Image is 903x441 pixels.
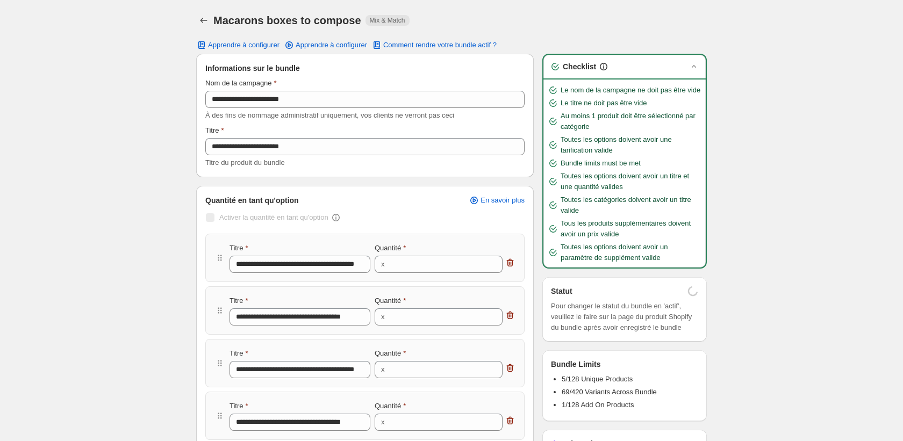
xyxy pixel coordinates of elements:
span: Tous les produits supplémentaires doivent avoir un prix valide [561,218,701,240]
a: Apprendre à configurer [277,38,374,53]
span: Activer la quantité en tant qu'option [219,213,328,221]
span: 69/420 Variants Across Bundle [562,388,657,396]
div: x [381,417,385,428]
label: Titre [205,125,224,136]
label: Titre [230,401,248,411]
h3: Checklist [563,61,596,72]
span: Informations sur le bundle [205,63,300,74]
div: x [381,259,385,270]
a: En savoir plus [462,193,531,208]
span: 5/128 Unique Products [562,375,633,383]
h1: Macarons boxes to compose [213,14,361,27]
span: En savoir plus [481,196,525,205]
span: Titre du produit du bundle [205,158,285,167]
label: Titre [230,295,248,306]
label: Quantité [375,401,406,411]
span: Au moins 1 produit doit être sélectionné par catégorie [561,111,701,132]
span: Toutes les catégories doivent avoir un titre valide [561,194,701,216]
button: Comment rendre votre bundle actif ? [365,38,503,53]
span: Apprendre à configurer [296,41,367,49]
button: Back [196,13,211,28]
span: Bundle limits must be met [561,158,641,169]
span: Mix & Match [370,16,405,25]
div: x [381,364,385,375]
span: Quantité en tant qu'option [205,195,299,206]
label: Quantité [375,295,406,306]
h3: Statut [551,286,572,297]
span: Pour changer le statut du bundle en 'actif', veuillez le faire sur la page du produit Shopify du ... [551,301,698,333]
label: Titre [230,348,248,359]
span: Toutes les options doivent avoir un titre et une quantité valides [561,171,701,192]
label: Quantité [375,348,406,359]
span: Toutes les options doivent avoir une tarification valide [561,134,701,156]
div: x [381,312,385,322]
span: Comment rendre votre bundle actif ? [383,41,497,49]
span: 1/128 Add On Products [562,401,634,409]
span: À des fins de nommage administratif uniquement, vos clients ne verront pas ceci [205,111,454,119]
span: Le nom de la campagne ne doit pas être vide [561,85,700,96]
button: Apprendre à configurer [190,38,286,53]
label: Titre [230,243,248,254]
span: Le titre ne doit pas être vide [561,98,647,109]
label: Nom de la campagne [205,78,277,89]
span: Toutes les options doivent avoir un paramètre de supplément valide [561,242,701,263]
label: Quantité [375,243,406,254]
span: Apprendre à configurer [208,41,279,49]
h3: Bundle Limits [551,359,601,370]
